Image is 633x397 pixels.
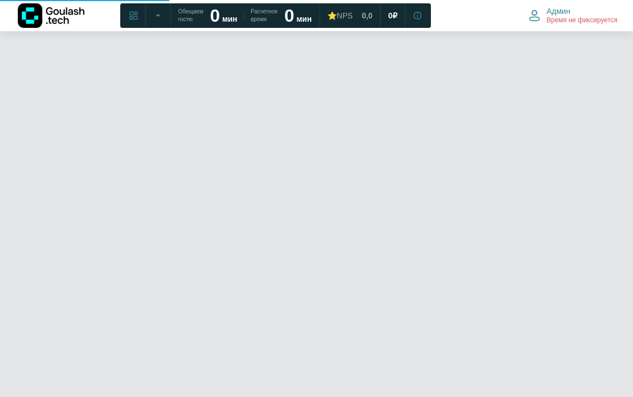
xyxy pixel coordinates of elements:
[362,11,372,21] span: 0,0
[381,6,404,26] a: 0 ₽
[522,4,624,27] button: Админ Время не фиксируется
[547,16,617,25] span: Время не фиксируется
[547,6,571,16] span: Админ
[337,11,353,20] span: NPS
[327,11,353,21] div: ⭐
[171,6,318,26] a: Обещаем гостю 0 мин Расчетное время 0 мин
[178,8,203,23] span: Обещаем гостю
[321,6,379,26] a: ⭐NPS 0,0
[210,6,220,26] strong: 0
[392,11,398,21] span: ₽
[222,14,237,23] span: мин
[388,11,392,21] span: 0
[296,14,311,23] span: мин
[18,3,85,28] img: Логотип компании Goulash.tech
[251,8,277,23] span: Расчетное время
[284,6,295,26] strong: 0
